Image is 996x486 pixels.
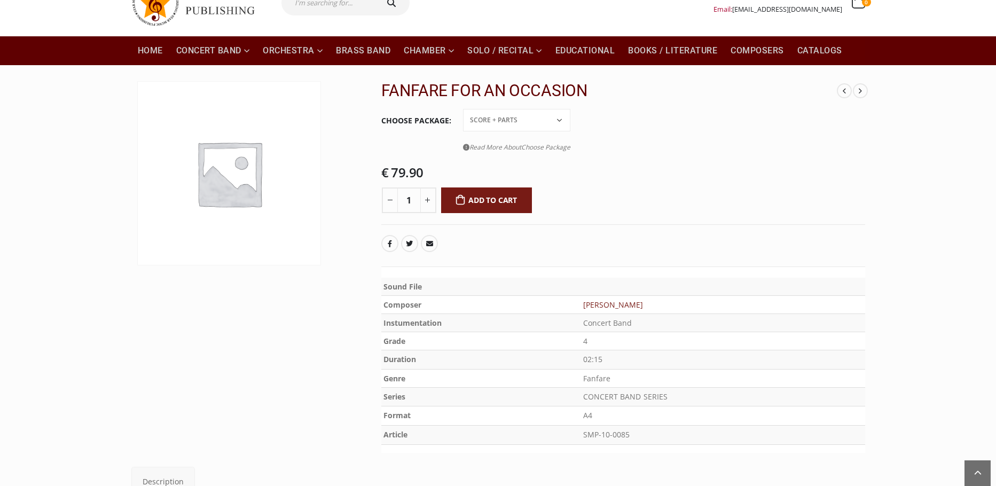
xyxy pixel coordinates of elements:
p: 02:15 [583,352,863,367]
p: SMP-10-0085 [583,428,863,442]
b: Sound File [383,281,422,292]
bdi: 79.90 [381,163,424,181]
b: Series [383,391,405,402]
a: Read More AboutChoose Package [463,140,570,154]
p: A4 [583,409,863,423]
button: + [420,187,436,213]
td: 4 [581,332,865,350]
td: Fanfare [581,369,865,387]
a: Orchestra [256,36,329,65]
p: CONCERT BAND SERIES [583,390,863,404]
button: Add to cart [441,187,532,213]
a: Brass Band [330,36,397,65]
button: - [382,187,398,213]
label: Choose Package [381,109,451,132]
span: Choose Package [521,143,570,152]
a: Home [131,36,169,65]
b: Duration [383,354,416,364]
a: Concert Band [170,36,256,65]
a: Educational [549,36,622,65]
a: Catalogs [791,36,849,65]
img: placeholder [138,82,321,265]
input: Product quantity [397,187,421,213]
a: Facebook [381,235,398,252]
a: Composers [724,36,790,65]
b: Composer [383,300,421,310]
span: € [381,163,389,181]
a: Books / Literature [622,36,724,65]
h2: FANFARE FOR AN OCCASION [381,81,837,100]
a: Email [421,235,438,252]
div: Email: [713,3,842,16]
a: [EMAIL_ADDRESS][DOMAIN_NAME] [732,5,842,14]
b: Instumentation [383,318,442,328]
b: Article [383,429,407,440]
a: Chamber [397,36,460,65]
a: [PERSON_NAME] [583,300,643,310]
b: Format [383,410,411,420]
a: Twitter [401,235,418,252]
a: Solo / Recital [461,36,548,65]
td: Concert Band [581,314,865,332]
b: Grade [383,336,405,346]
b: Genre [383,373,405,383]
